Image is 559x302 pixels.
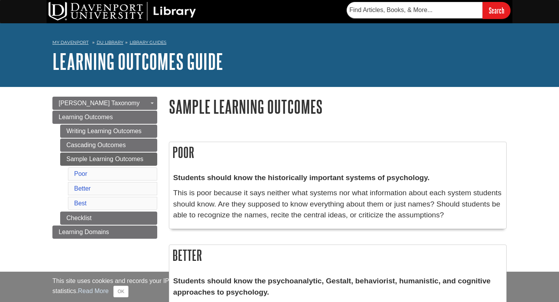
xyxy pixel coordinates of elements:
[74,185,91,192] a: Better
[52,37,507,50] nav: breadcrumb
[60,212,157,225] a: Checklist
[483,2,510,19] input: Search
[130,40,167,45] a: Library Guides
[169,245,506,266] h2: Better
[347,2,483,18] input: Find Articles, Books, & More...
[173,187,502,221] p: This is poor because it says neither what systems nor what information about each system students...
[59,114,113,120] span: Learning Outcomes
[52,111,157,124] a: Learning Outcomes
[97,40,123,45] a: DU Library
[173,277,491,296] strong: Students should know the psychoanalytic, Gestalt, behaviorist, humanistic, and cognitive approach...
[52,49,223,73] a: Learning Outcomes Guide
[169,142,506,163] h2: Poor
[59,100,140,106] span: [PERSON_NAME] Taxonomy
[60,153,157,166] a: Sample Learning Outcomes
[52,226,157,239] a: Learning Domains
[74,200,87,207] a: Best
[49,2,196,21] img: DU Library
[52,276,507,297] div: This site uses cookies and records your IP address for usage statistics. Additionally, we use Goo...
[52,97,157,110] a: [PERSON_NAME] Taxonomy
[74,170,87,177] a: Poor
[78,288,109,294] a: Read More
[52,39,89,46] a: My Davenport
[52,97,157,239] div: Guide Page Menu
[113,286,128,297] button: Close
[60,125,157,138] a: Writing Learning Outcomes
[59,229,109,235] span: Learning Domains
[169,97,507,116] h1: Sample Learning Outcomes
[347,2,510,19] form: Searches DU Library's articles, books, and more
[173,174,430,182] strong: Students should know the historically important systems of psychology.
[60,139,157,152] a: Cascading Outcomes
